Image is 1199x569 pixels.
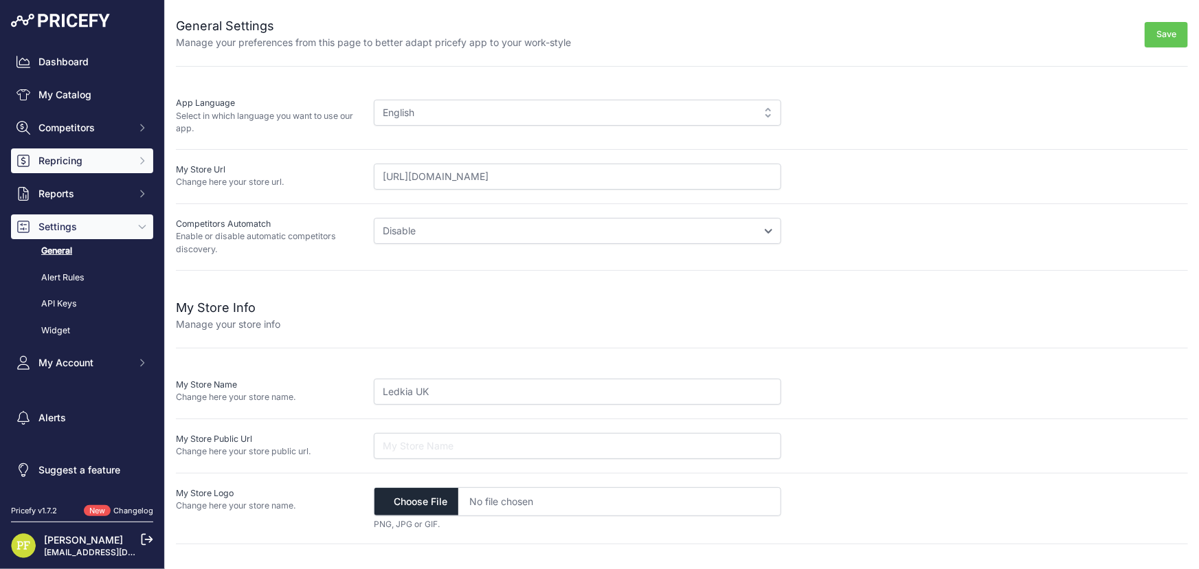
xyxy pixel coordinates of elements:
nav: Sidebar [11,49,153,489]
p: Change here your store name. [176,500,363,513]
input: https://www.mystore.com [374,164,781,190]
a: Suggest a feature [11,458,153,482]
p: PNG, JPG or GIF. [374,519,781,530]
span: Repricing [38,154,128,168]
p: Change here your store url. [176,176,363,189]
p: Competitors Automatch [176,218,363,231]
input: https://www.mystore.com [374,379,781,405]
p: Enable or disable automatic competitors discovery. [176,230,363,256]
a: Dashboard [11,49,153,74]
h2: General Settings [176,16,571,36]
a: General [11,239,153,263]
a: Alert Rules [11,266,153,290]
p: Change here your store public url. [176,445,363,458]
a: API Keys [11,292,153,316]
a: Changelog [113,506,153,515]
p: My Store Logo [176,487,363,500]
p: Select in which language you want to use our app. [176,110,363,135]
button: My Account [11,350,153,375]
button: Competitors [11,115,153,140]
a: My Catalog [11,82,153,107]
p: My Store Public Url [176,433,363,446]
button: Settings [11,214,153,239]
p: My Store Url [176,164,363,177]
span: New [84,505,111,517]
p: My Store Name [176,379,363,392]
span: Reports [38,187,128,201]
span: Competitors [38,121,128,135]
button: Reports [11,181,153,206]
a: [EMAIL_ADDRESS][DOMAIN_NAME] [44,547,188,557]
a: [PERSON_NAME] [44,534,123,546]
a: Widget [11,319,153,343]
span: Settings [38,220,128,234]
div: English [374,100,781,126]
input: My Store Name [374,433,781,459]
a: Alerts [11,405,153,430]
img: Pricefy Logo [11,14,110,27]
h2: My Store Info [176,298,280,317]
button: Repricing [11,148,153,173]
div: Pricefy v1.7.2 [11,505,57,517]
p: Manage your store info [176,317,280,331]
p: Change here your store name. [176,391,363,404]
p: Manage your preferences from this page to better adapt pricefy app to your work-style [176,36,571,49]
span: My Account [38,356,128,370]
p: App Language [176,97,363,110]
button: Save [1145,22,1188,47]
